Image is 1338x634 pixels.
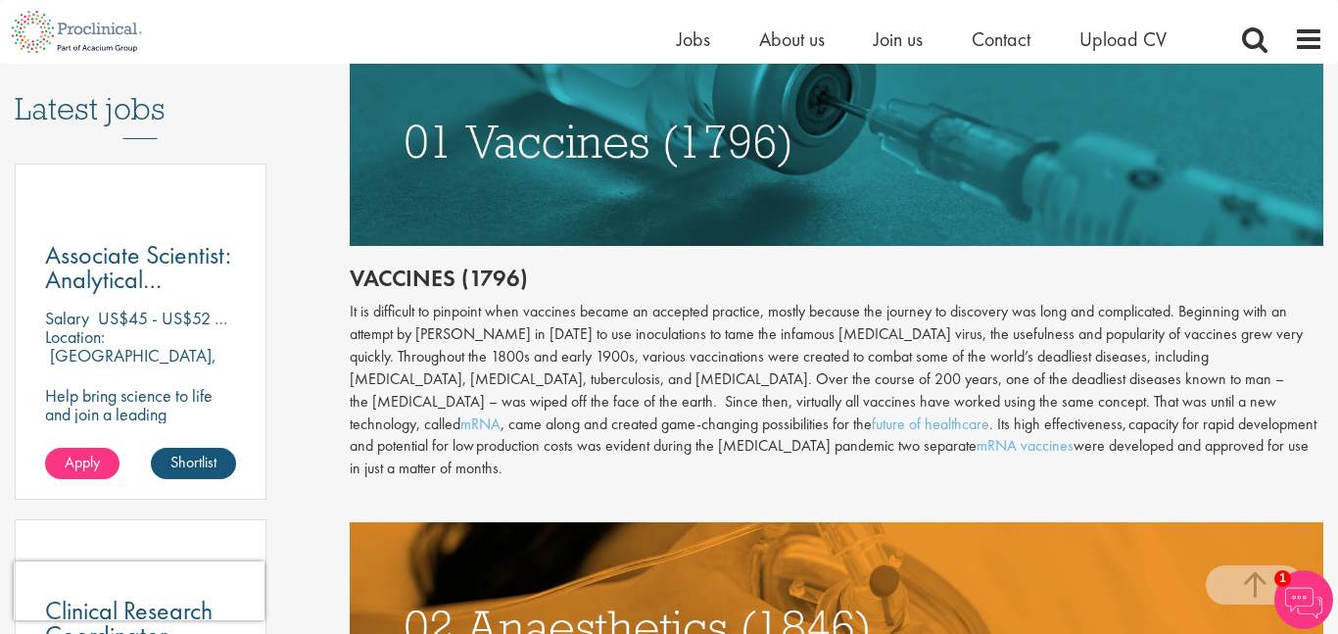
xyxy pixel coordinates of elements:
[874,26,923,52] a: Join us
[1274,570,1333,629] img: Chatbot
[45,238,231,320] span: Associate Scientist: Analytical Chemistry
[350,266,1324,291] h2: Vaccines (1796)
[972,26,1030,52] a: Contact
[15,43,266,139] h3: Latest jobs
[98,307,270,329] p: US$45 - US$52 per hour
[45,243,236,292] a: Associate Scientist: Analytical Chemistry
[872,414,989,434] a: future of healthcare
[45,386,236,516] p: Help bring science to life and join a leading pharmaceutical company to play a key role in delive...
[759,26,825,52] a: About us
[45,344,216,385] p: [GEOGRAPHIC_DATA], [GEOGRAPHIC_DATA]
[151,448,236,479] a: Shortlist
[1079,26,1167,52] a: Upload CV
[460,414,501,434] a: mRNA
[1274,570,1291,587] span: 1
[350,301,1324,480] div: It is difficult to pinpoint when vaccines became an accepted practice, mostly because the journey...
[45,307,89,329] span: Salary
[677,26,710,52] a: Jobs
[45,448,119,479] a: Apply
[350,36,1324,245] img: vaccines
[977,435,1074,456] a: mRNA vaccines
[45,325,105,348] span: Location:
[14,561,264,620] iframe: reCAPTCHA
[65,452,100,472] span: Apply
